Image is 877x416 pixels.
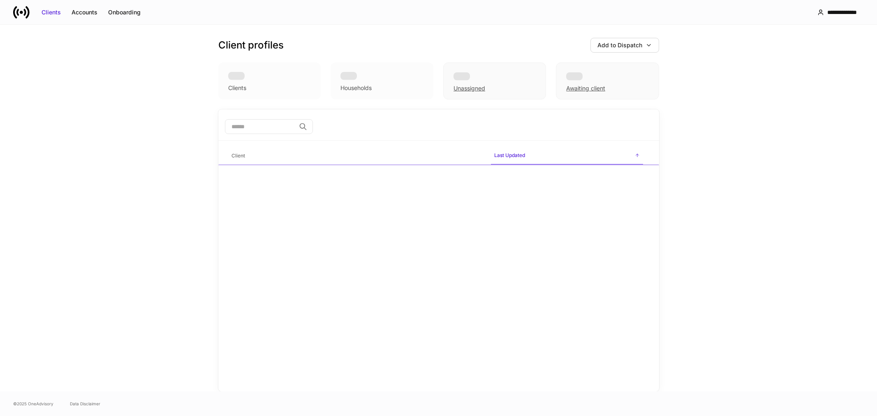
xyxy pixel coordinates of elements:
h6: Last Updated [494,151,525,159]
div: Clients [42,8,61,16]
div: Clients [228,84,246,92]
div: Awaiting client [556,62,659,99]
button: Clients [36,6,66,19]
span: © 2025 OneAdvisory [13,400,53,407]
div: Unassigned [454,84,485,92]
button: Add to Dispatch [590,38,659,53]
div: Unassigned [443,62,546,99]
div: Households [340,84,372,92]
h3: Client profiles [218,39,284,52]
div: Add to Dispatch [597,41,642,49]
button: Accounts [66,6,103,19]
a: Data Disclaimer [70,400,100,407]
button: Onboarding [103,6,146,19]
div: Onboarding [108,8,141,16]
div: Awaiting client [566,84,605,92]
div: Accounts [72,8,97,16]
h6: Client [231,152,245,159]
span: Last Updated [491,147,643,165]
span: Client [228,148,484,164]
